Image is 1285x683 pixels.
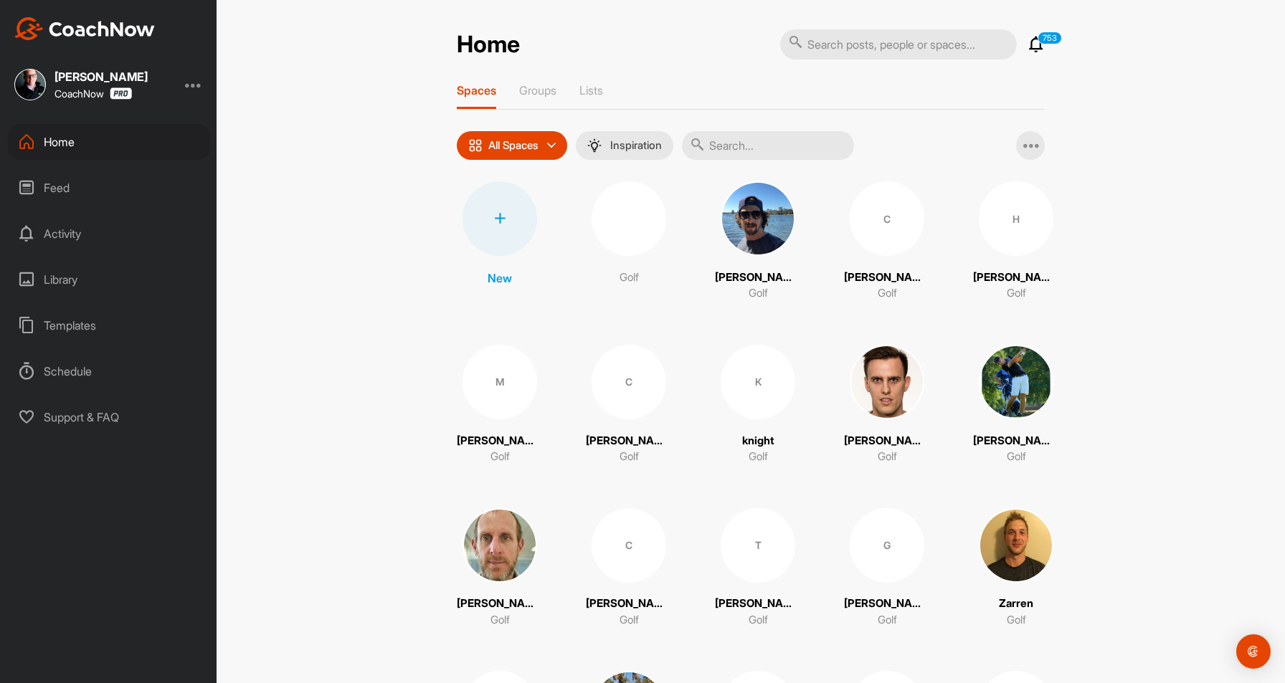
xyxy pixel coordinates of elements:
div: T [721,508,795,583]
p: Golf [1007,285,1026,302]
div: Activity [8,216,210,252]
img: square_e5a1c8b45c7a489716c79f886f6a0dca.jpg [463,508,537,583]
p: New [488,269,512,287]
a: T[PERSON_NAME]Golf [715,508,801,629]
img: square_c74c483136c5a322e8c3ab00325b5695.jpg [721,181,795,256]
a: [PERSON_NAME]Golf [715,181,801,302]
p: [PERSON_NAME] [715,596,801,612]
p: [PERSON_NAME] [715,269,801,286]
a: H[PERSON_NAME]Golf [973,181,1059,302]
a: [PERSON_NAME]Golf [844,345,930,465]
a: C[PERSON_NAME]Golf [844,181,930,302]
div: C [592,508,666,583]
p: Golf [878,449,897,465]
p: [PERSON_NAME] [457,433,543,449]
img: CoachNow [14,17,155,40]
a: [PERSON_NAME]Golf [973,345,1059,465]
p: Zarren [999,596,1033,612]
a: Golf [586,181,672,302]
p: 753 [1038,32,1062,44]
div: Feed [8,170,210,206]
p: Golf [490,612,510,629]
p: Golf [490,449,510,465]
h2: Home [457,31,520,59]
div: Support & FAQ [8,399,210,435]
p: [PERSON_NAME] [586,596,672,612]
p: Golf [878,612,897,629]
a: G[PERSON_NAME]Golf [844,508,930,629]
div: H [979,181,1053,256]
input: Search... [682,131,854,160]
input: Search posts, people or spaces... [780,29,1017,59]
div: Home [8,124,210,160]
p: [PERSON_NAME] [586,433,672,449]
div: [PERSON_NAME] [54,71,148,82]
p: Golf [749,612,768,629]
div: Schedule [8,353,210,389]
img: square_3693790e66a3519a47180c501abf0a57.jpg [979,508,1053,583]
img: menuIcon [587,138,602,153]
p: Golf [878,285,897,302]
p: Golf [749,285,768,302]
p: Golf [620,269,639,286]
div: Templates [8,307,210,343]
div: C [592,345,666,419]
a: KknightGolf [715,345,801,465]
p: [PERSON_NAME] [844,596,930,612]
p: [PERSON_NAME] [457,596,543,612]
a: C[PERSON_NAME]Golf [586,345,672,465]
p: [PERSON_NAME] [973,269,1059,286]
a: [PERSON_NAME]Golf [457,508,543,629]
img: square_d7b6dd5b2d8b6df5777e39d7bdd614c0.jpg [14,69,46,100]
p: Golf [620,612,639,629]
img: CoachNow Pro [110,87,132,100]
img: square_04ca77c7c53cd3339529e915fae3917d.jpg [850,345,924,419]
a: C[PERSON_NAME]Golf [586,508,672,629]
p: [PERSON_NAME] [973,433,1059,449]
div: K [721,345,795,419]
img: square_c52517cafae7cc9ad69740a6896fcb52.jpg [979,345,1053,419]
a: ZarrenGolf [973,508,1059,629]
p: knight [742,433,774,449]
p: Golf [1007,449,1026,465]
div: Library [8,262,210,297]
p: Golf [620,449,639,465]
p: Inspiration [610,140,662,151]
div: M [463,345,537,419]
p: [PERSON_NAME] [844,269,930,286]
p: [PERSON_NAME] [844,433,930,449]
div: G [850,508,924,583]
p: Lists [579,83,603,97]
p: All Spaces [488,140,539,151]
div: C [850,181,924,256]
p: Groups [519,83,556,97]
div: Open Intercom Messenger [1236,634,1271,669]
p: Golf [1007,612,1026,629]
p: Golf [749,449,768,465]
div: CoachNow [54,87,132,100]
p: Spaces [457,83,496,97]
a: M[PERSON_NAME]Golf [457,345,543,465]
img: icon [468,138,483,153]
